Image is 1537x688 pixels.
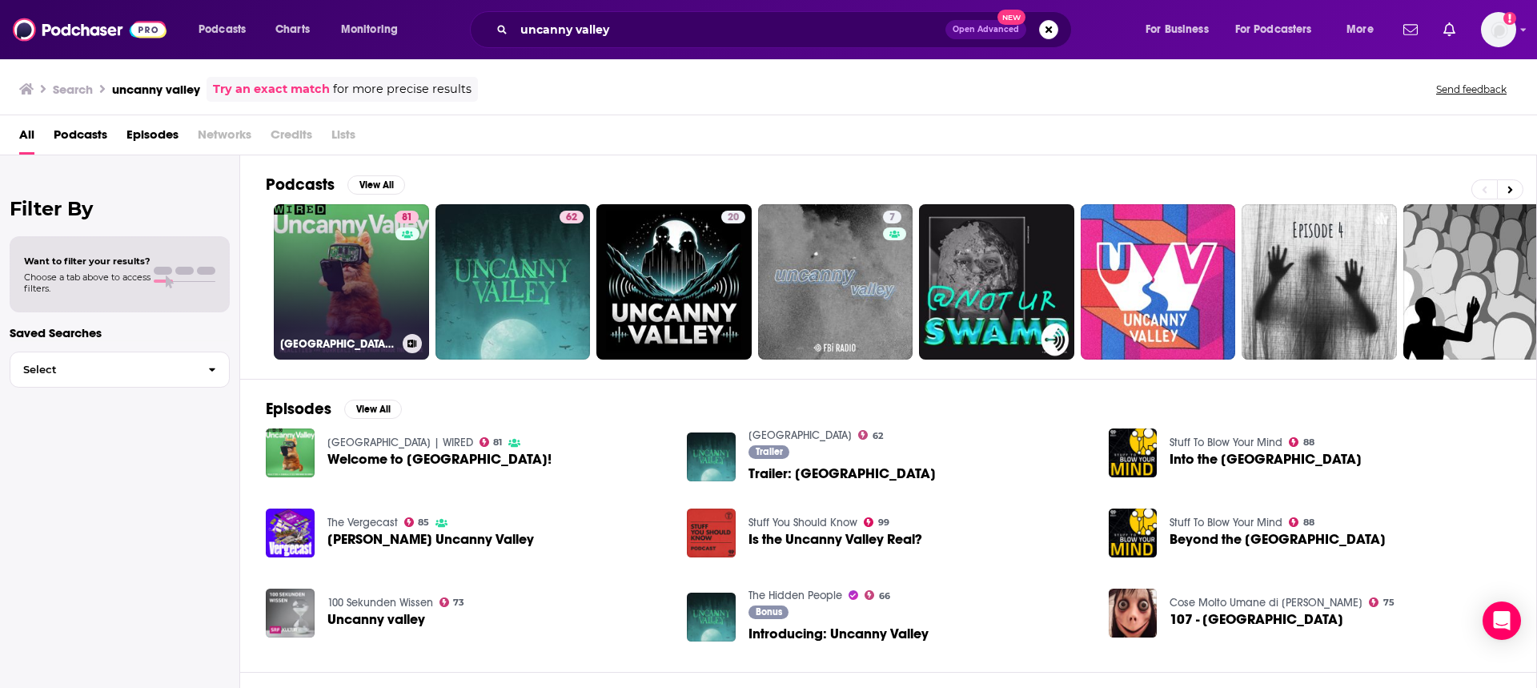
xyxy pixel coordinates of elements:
[10,197,230,220] h2: Filter By
[10,364,195,375] span: Select
[266,175,335,195] h2: Podcasts
[327,436,473,449] a: Uncanny Valley | WIRED
[480,437,503,447] a: 81
[1481,12,1516,47] span: Logged in as RiverheadPublicity
[748,589,842,602] a: The Hidden People
[275,18,310,41] span: Charts
[418,519,429,526] span: 85
[1397,16,1424,43] a: Show notifications dropdown
[1170,533,1386,546] a: Beyond the Uncanny Valley
[271,122,312,155] span: Credits
[1170,516,1282,529] a: Stuff To Blow Your Mind
[266,428,315,477] img: Welcome to Uncanny Valley!
[19,122,34,155] a: All
[327,596,433,610] a: 100 Sekunden Wissen
[1170,613,1343,626] a: 107 - Uncanny Valley
[1431,82,1511,96] button: Send feedback
[1170,613,1343,626] span: 107 - [GEOGRAPHIC_DATA]
[889,210,895,226] span: 7
[280,337,396,351] h3: [GEOGRAPHIC_DATA] | WIRED
[878,519,889,526] span: 99
[1335,17,1394,42] button: open menu
[1346,18,1374,41] span: More
[404,517,430,527] a: 85
[864,517,889,527] a: 99
[721,211,745,223] a: 20
[327,453,552,466] span: Welcome to [GEOGRAPHIC_DATA]!
[1289,517,1314,527] a: 88
[1170,453,1362,466] span: Into the [GEOGRAPHIC_DATA]
[748,467,936,481] span: Trailer: [GEOGRAPHIC_DATA]
[596,204,752,360] a: 20
[199,18,246,41] span: Podcasts
[748,627,929,641] span: Introducing: Uncanny Valley
[266,589,315,638] img: Uncanny valley
[13,14,167,45] img: Podchaser - Follow, Share and Rate Podcasts
[1170,596,1362,610] a: Cose Molto Umane di Gianpiero Kesten
[748,533,922,546] a: Is the Uncanny Valley Real?
[485,11,1087,48] div: Search podcasts, credits, & more...
[1483,601,1521,640] div: Open Intercom Messenger
[327,516,398,529] a: The Vergecast
[1170,436,1282,449] a: Stuff To Blow Your Mind
[879,593,890,600] span: 66
[435,204,591,360] a: 62
[266,509,315,557] a: Anna Wiener's Uncanny Valley
[333,80,472,99] span: for more precise results
[566,210,577,226] span: 62
[330,17,419,42] button: open menu
[1170,533,1386,546] span: Beyond the [GEOGRAPHIC_DATA]
[728,210,739,226] span: 20
[873,433,883,440] span: 62
[187,17,267,42] button: open menu
[1170,453,1362,466] a: Into the Uncanny Valley
[1146,18,1209,41] span: For Business
[1289,437,1314,447] a: 88
[266,175,405,195] a: PodcastsView All
[10,352,230,388] button: Select
[953,26,1019,34] span: Open Advanced
[1225,17,1335,42] button: open menu
[54,122,107,155] a: Podcasts
[53,82,93,97] h3: Search
[687,433,736,481] img: Trailer: Uncanny Valley
[756,447,783,457] span: Trailer
[453,599,464,606] span: 73
[198,122,251,155] span: Networks
[1109,428,1158,477] img: Into the Uncanny Valley
[1369,597,1395,607] a: 75
[1481,12,1516,47] img: User Profile
[327,533,534,546] span: [PERSON_NAME] Uncanny Valley
[997,10,1026,25] span: New
[687,509,736,557] a: Is the Uncanny Valley Real?
[327,453,552,466] a: Welcome to Uncanny Valley!
[327,533,534,546] a: Anna Wiener's Uncanny Valley
[1235,18,1312,41] span: For Podcasters
[1109,509,1158,557] img: Beyond the Uncanny Valley
[439,597,465,607] a: 73
[748,467,936,481] a: Trailer: Uncanny Valley
[395,211,419,223] a: 81
[1134,17,1229,42] button: open menu
[402,210,412,226] span: 81
[945,20,1026,39] button: Open AdvancedNew
[341,18,398,41] span: Monitoring
[560,211,584,223] a: 62
[687,593,736,642] img: Introducing: Uncanny Valley
[756,607,782,617] span: Bonus
[266,399,331,419] h2: Episodes
[266,399,402,419] a: EpisodesView All
[10,325,230,340] p: Saved Searches
[24,272,150,294] span: Choose a tab above to access filters.
[865,590,890,600] a: 66
[493,439,502,446] span: 81
[1503,12,1516,25] svg: Add a profile image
